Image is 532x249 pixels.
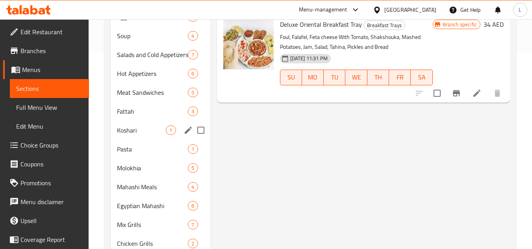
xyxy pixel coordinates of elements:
span: Edit Restaurant [20,27,83,37]
span: Molokhia [117,163,188,173]
span: 4 [188,183,197,191]
a: Sections [10,79,89,98]
span: WE [348,72,364,83]
span: Mahashi Meals [117,182,188,192]
span: 5 [188,89,197,96]
div: Mix Grills7 [111,215,210,234]
span: Breakfast Trays [364,21,405,30]
span: Branch specific [439,21,480,28]
span: FR [392,72,408,83]
img: Deluxe Oriental Breakfast Tray [223,19,274,69]
span: Full Menu View [16,103,83,112]
div: items [188,88,198,97]
span: 1 [188,146,197,153]
div: Molokhia5 [111,159,210,177]
button: TU [324,70,345,85]
span: Coupons [20,159,83,169]
a: Menus [3,60,89,79]
span: [DATE] 11:31 PM [287,55,331,62]
span: TH [371,72,386,83]
div: items [188,50,198,59]
a: Upsell [3,211,89,230]
span: Fattah [117,107,188,116]
span: 1 [166,127,175,134]
span: 7 [188,51,197,59]
span: 4 [188,32,197,40]
div: items [188,144,198,154]
button: WE [345,70,367,85]
span: Choice Groups [20,140,83,150]
a: Branches [3,41,89,60]
span: Egyptian Mahashi [117,201,188,210]
div: items [188,239,198,248]
span: Menus [22,65,83,74]
span: Koshari [117,125,166,135]
div: Mix Grills [117,220,188,229]
button: edit [182,124,194,136]
div: Salads and Cold Appetizers7 [111,45,210,64]
span: Upsell [20,216,83,225]
span: Select to update [429,85,445,101]
span: 7 [188,221,197,229]
div: items [188,220,198,229]
div: items [188,201,198,210]
div: Pasta1 [111,140,210,159]
div: items [166,125,176,135]
span: 6 [188,70,197,77]
button: Branch-specific-item [447,84,466,103]
span: SA [414,72,429,83]
span: Soup [117,31,188,41]
span: 5 [188,164,197,172]
span: 3 [188,108,197,115]
span: Deluxe Oriental Breakfast Tray [280,18,362,30]
div: Egyptian Mahashi6 [111,196,210,215]
div: Hot Appetizers6 [111,64,210,83]
a: Choice Groups [3,136,89,155]
span: SU [284,72,299,83]
h6: 34 AED [484,19,504,30]
span: L [519,6,521,14]
div: Salads and Cold Appetizers [117,50,188,59]
span: Coverage Report [20,235,83,244]
span: Menu disclaimer [20,197,83,207]
a: Edit Menu [10,117,89,136]
a: Menu disclaimer [3,192,89,211]
span: Meat Sandwiches [117,88,188,97]
button: TH [367,70,389,85]
span: 2 [188,240,197,247]
div: Menu-management [299,5,347,15]
div: Koshari1edit [111,121,210,140]
span: Pasta [117,144,188,154]
a: Coupons [3,155,89,173]
span: Chicken Grills [117,239,188,248]
span: Edit Menu [16,122,83,131]
div: items [188,31,198,41]
span: TU [327,72,342,83]
a: Full Menu View [10,98,89,117]
button: MO [302,70,324,85]
span: MO [305,72,321,83]
div: items [188,107,198,116]
a: Promotions [3,173,89,192]
p: Foul, Falafel, Feta cheese With Tomato, Shakshouka, Mashed Potatoes, Jam, Salad, Tahina, Pickles ... [280,32,433,52]
div: Fattah3 [111,102,210,121]
a: Edit Restaurant [3,22,89,41]
span: 6 [188,202,197,210]
div: items [188,163,198,173]
span: Promotions [20,178,83,188]
div: Breakfast Trays [363,20,405,30]
div: Mahashi Meals4 [111,177,210,196]
button: SU [280,70,302,85]
div: Meat Sandwiches5 [111,83,210,102]
div: items [188,182,198,192]
button: FR [389,70,411,85]
span: Hot Appetizers [117,69,188,78]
